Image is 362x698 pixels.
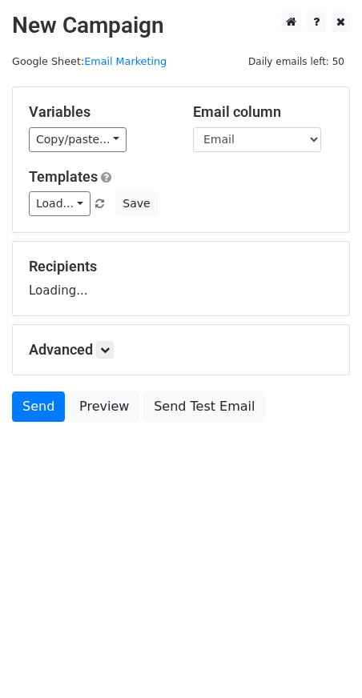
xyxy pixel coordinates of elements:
[29,258,333,275] h5: Recipients
[12,391,65,422] a: Send
[29,103,169,121] h5: Variables
[193,103,333,121] h5: Email column
[29,258,333,299] div: Loading...
[29,341,333,359] h5: Advanced
[115,191,157,216] button: Save
[243,55,350,67] a: Daily emails left: 50
[12,12,350,39] h2: New Campaign
[69,391,139,422] a: Preview
[12,55,167,67] small: Google Sheet:
[29,127,127,152] a: Copy/paste...
[243,53,350,70] span: Daily emails left: 50
[29,191,90,216] a: Load...
[84,55,167,67] a: Email Marketing
[143,391,265,422] a: Send Test Email
[29,168,98,185] a: Templates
